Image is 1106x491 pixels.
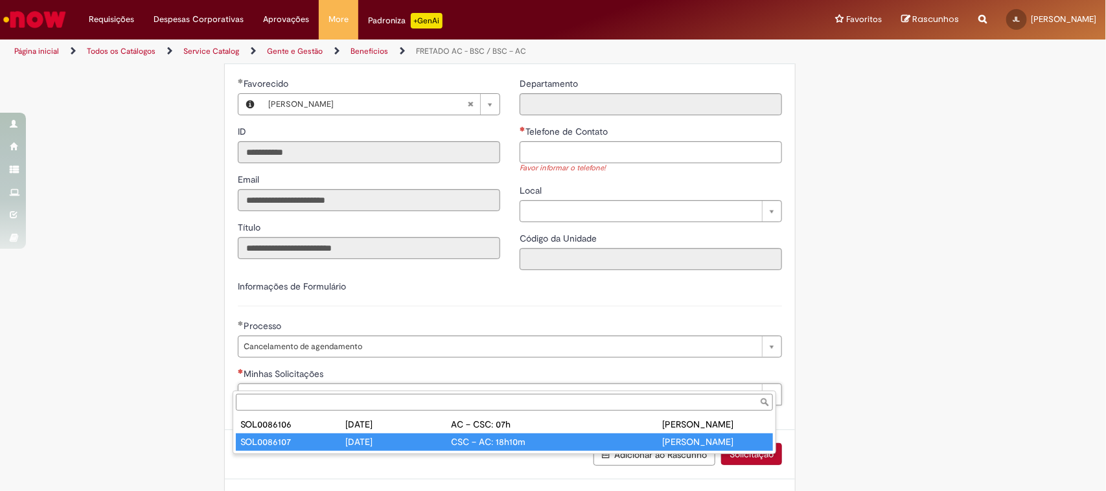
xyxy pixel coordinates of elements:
div: [PERSON_NAME] [663,435,768,448]
div: CSC – AC: 18h10m [452,435,557,448]
div: AC – CSC: 07h [452,418,557,431]
div: [DATE] [346,418,452,431]
div: [DATE] [346,435,452,448]
div: SOL0086106 [240,418,346,431]
div: SOL0086107 [240,435,346,448]
ul: Minhas Solicitações [233,413,776,453]
div: [PERSON_NAME] [663,418,768,431]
